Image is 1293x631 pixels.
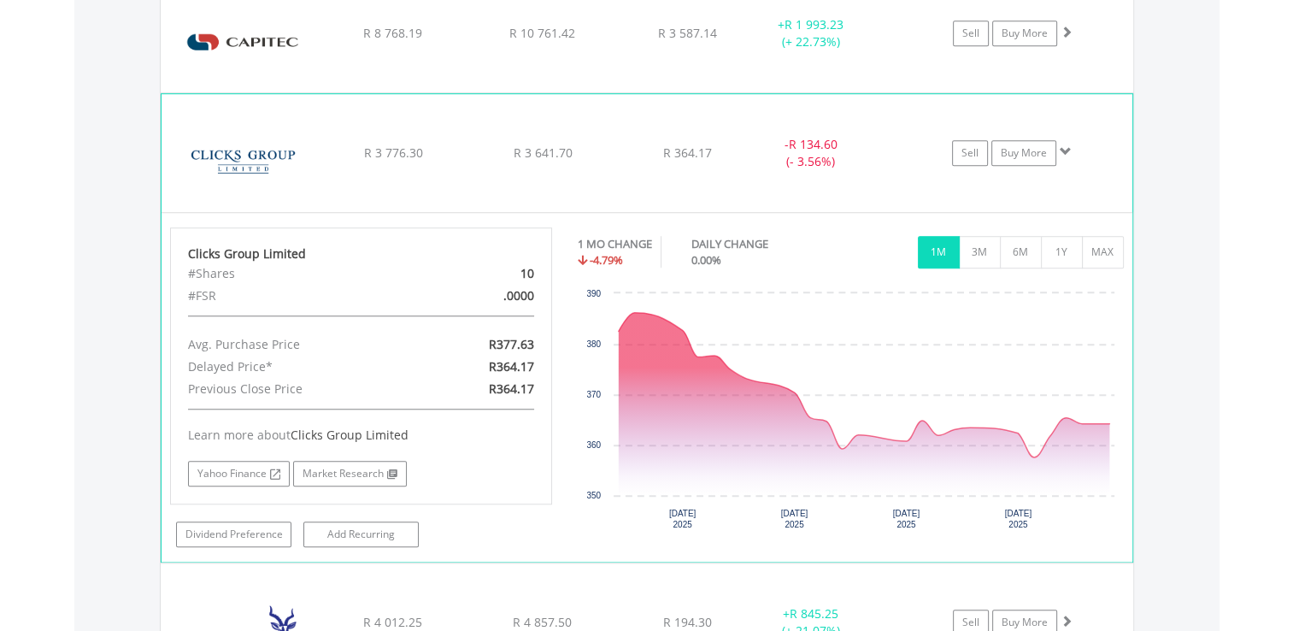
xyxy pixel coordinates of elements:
[188,461,290,487] a: Yahoo Finance
[658,25,717,41] span: R 3 587.14
[586,339,601,349] text: 380
[303,522,419,547] a: Add Recurring
[691,252,721,268] span: 0.00%
[188,427,535,444] div: Learn more about
[363,614,422,630] span: R 4 012.25
[1082,236,1124,268] button: MAX
[788,136,837,152] span: R 134.60
[1005,509,1032,529] text: [DATE] 2025
[363,144,422,161] span: R 3 776.30
[176,522,291,547] a: Dividend Preference
[586,289,601,298] text: 390
[785,16,843,32] span: R 1 993.23
[489,380,534,397] span: R364.17
[423,285,547,307] div: .0000
[669,509,696,529] text: [DATE] 2025
[586,390,601,399] text: 370
[423,262,547,285] div: 10
[893,509,920,529] text: [DATE] 2025
[1041,236,1083,268] button: 1Y
[188,245,535,262] div: Clicks Group Limited
[781,509,808,529] text: [DATE] 2025
[363,25,422,41] span: R 8 768.19
[291,427,408,443] span: Clicks Group Limited
[746,136,874,170] div: - (- 3.56%)
[953,21,989,46] a: Sell
[663,144,712,161] span: R 364.17
[175,356,423,378] div: Delayed Price*
[509,25,575,41] span: R 10 761.42
[691,236,828,252] div: DAILY CHANGE
[489,336,534,352] span: R377.63
[578,236,652,252] div: 1 MO CHANGE
[578,285,1123,541] svg: Interactive chart
[513,614,572,630] span: R 4 857.50
[586,440,601,450] text: 360
[991,140,1056,166] a: Buy More
[175,262,423,285] div: #Shares
[513,144,572,161] span: R 3 641.70
[170,115,317,208] img: EQU.ZA.CLS.png
[175,333,423,356] div: Avg. Purchase Price
[175,378,423,400] div: Previous Close Price
[590,252,623,268] span: -4.79%
[918,236,960,268] button: 1M
[663,614,712,630] span: R 194.30
[293,461,407,487] a: Market Research
[1000,236,1042,268] button: 6M
[790,605,838,622] span: R 845.25
[992,21,1057,46] a: Buy More
[586,491,601,500] text: 350
[959,236,1001,268] button: 3M
[952,140,988,166] a: Sell
[489,358,534,374] span: R364.17
[747,16,876,50] div: + (+ 22.73%)
[175,285,423,307] div: #FSR
[578,285,1124,541] div: Chart. Highcharts interactive chart.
